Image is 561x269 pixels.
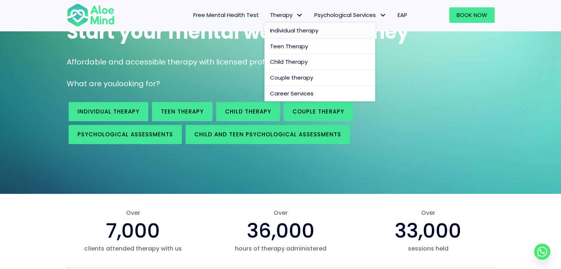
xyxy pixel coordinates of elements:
span: 36,000 [246,217,314,245]
a: Book Now [449,7,495,23]
span: Teen Therapy [270,42,308,50]
span: Individual therapy [270,27,318,34]
span: What are you [67,78,117,89]
span: Over [361,209,494,217]
span: Child and Teen Psychological assessments [194,130,341,138]
a: Couple therapy [264,70,375,86]
span: 33,000 [395,217,461,245]
span: clients attended therapy with us [67,244,200,253]
span: EAP [398,11,407,19]
a: Child Therapy [264,54,375,70]
nav: Menu [124,7,413,23]
span: Teen Therapy [161,108,204,115]
a: Teen Therapy [152,102,212,121]
a: Child and Teen Psychological assessments [186,125,350,144]
a: Individual therapy [69,102,148,121]
span: Over [67,209,200,217]
span: Therapy: submenu [294,10,305,21]
span: Child Therapy [225,108,271,115]
a: Child Therapy [216,102,280,121]
span: 7,000 [106,217,160,245]
a: Psychological assessments [69,125,182,144]
span: looking for? [117,78,160,89]
a: TherapyTherapy: submenu [264,7,309,23]
a: Teen Therapy [264,39,375,55]
span: Psychological assessments [77,130,173,138]
span: Psychological Services [314,11,387,19]
span: sessions held [361,244,494,253]
span: Free Mental Health Test [193,11,259,19]
a: Career Services [264,86,375,101]
a: Individual therapy [264,23,375,39]
span: Therapy [270,11,303,19]
span: Couple therapy [270,74,313,81]
a: Couple therapy [284,102,353,121]
a: EAP [392,7,413,23]
span: Start your mental wellness journey [67,18,409,45]
span: Couple therapy [292,108,344,115]
span: hours of therapy administered [214,244,347,253]
a: Psychological ServicesPsychological Services: submenu [309,7,392,23]
span: Book Now [457,11,487,19]
span: Career Services [270,90,314,97]
a: Free Mental Health Test [188,7,264,23]
img: Aloe mind Logo [67,3,115,27]
a: Whatsapp [534,244,550,260]
p: Affordable and accessible therapy with licensed professionals. [67,57,495,67]
span: Over [214,209,347,217]
span: Child Therapy [270,58,308,66]
span: Psychological Services: submenu [378,10,388,21]
span: Individual therapy [77,108,139,115]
